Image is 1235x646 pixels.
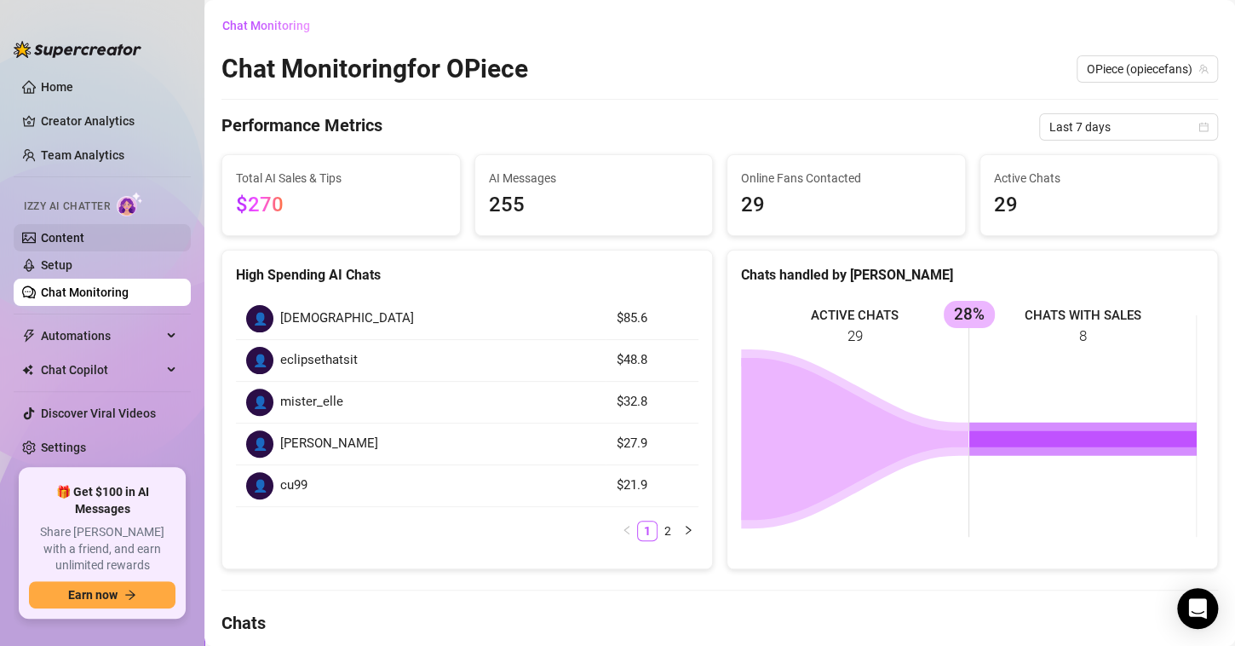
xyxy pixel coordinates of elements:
[489,169,699,187] span: AI Messages
[29,484,175,517] span: 🎁 Get $100 in AI Messages
[246,472,273,499] div: 👤
[741,264,1203,286] div: Chats handled by [PERSON_NAME]
[236,193,284,216] span: $270
[41,286,129,299] a: Chat Monitoring
[117,192,143,216] img: AI Chatter
[221,113,382,141] h4: Performance Metrics
[246,347,273,374] div: 👤
[683,525,693,535] span: right
[14,41,141,58] img: logo-BBDzfeDw.svg
[1198,122,1209,132] span: calendar
[638,522,657,540] a: 1
[29,581,175,609] button: Earn nowarrow-right
[41,258,72,272] a: Setup
[622,525,632,535] span: left
[280,476,307,496] span: cu99
[994,189,1204,222] span: 29
[246,430,273,458] div: 👤
[617,521,637,541] button: left
[616,309,688,329] article: $85.6
[124,589,136,601] span: arrow-right
[994,169,1204,187] span: Active Chats
[222,19,310,32] span: Chat Monitoring
[68,588,118,602] span: Earn now
[658,522,677,540] a: 2
[1049,114,1208,140] span: Last 7 days
[221,611,1218,635] h4: Chats
[658,521,678,541] li: 2
[616,434,688,454] article: $27.9
[41,441,86,454] a: Settings
[280,392,343,412] span: mister_elle
[22,364,33,376] img: Chat Copilot
[41,231,84,245] a: Content
[280,434,378,454] span: [PERSON_NAME]
[280,309,414,329] span: [DEMOGRAPHIC_DATA]
[41,356,162,384] span: Chat Copilot
[221,53,528,85] h2: Chat Monitoring for OPiece
[41,322,162,349] span: Automations
[236,169,446,187] span: Total AI Sales & Tips
[616,392,688,412] article: $32.8
[1177,588,1218,629] div: Open Intercom Messenger
[221,12,324,39] button: Chat Monitoring
[616,350,688,371] article: $48.8
[1087,56,1208,82] span: OPiece (opiecefans)
[236,264,698,286] div: High Spending AI Chats
[741,189,951,222] span: 29
[41,407,156,420] a: Discover Viral Videos
[22,329,36,343] span: thunderbolt
[678,521,698,541] li: Next Page
[617,521,637,541] li: Previous Page
[41,80,73,94] a: Home
[637,521,658,541] li: 1
[29,524,175,574] span: Share [PERSON_NAME] with a friend, and earn unlimited rewards
[246,389,273,416] div: 👤
[741,169,951,187] span: Online Fans Contacted
[616,476,688,496] article: $21.9
[41,148,124,162] a: Team Analytics
[489,189,699,222] span: 255
[24,199,110,215] span: Izzy AI Chatter
[41,107,177,135] a: Creator Analytics
[246,305,273,332] div: 👤
[678,521,698,541] button: right
[280,350,358,371] span: eclipsethatsit
[1198,64,1209,74] span: team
